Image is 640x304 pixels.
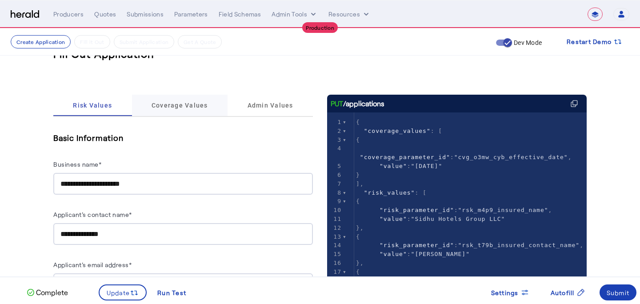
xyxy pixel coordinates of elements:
[380,207,454,213] span: "risk_parameter_id"
[356,189,427,196] span: : [
[174,10,208,19] div: Parameters
[99,284,147,300] button: Update
[327,162,343,171] div: 5
[356,180,364,187] span: ],
[600,284,637,300] button: Submit
[107,288,130,297] span: Update
[380,163,407,169] span: "value"
[327,215,343,224] div: 11
[114,35,174,48] button: Submit Application
[53,261,132,268] label: Applicant's email address*
[380,216,407,222] span: "value"
[53,211,132,218] label: Applicant's contact name*
[484,284,536,300] button: Settings
[152,102,208,108] span: Coverage Values
[248,102,293,108] span: Admin Values
[74,35,110,48] button: Fill it Out
[411,163,443,169] span: "[DATE]"
[327,127,343,136] div: 2
[327,250,343,259] div: 15
[127,10,164,19] div: Submissions
[157,288,186,297] div: Run Test
[53,131,313,144] h5: Basic Information
[327,241,343,250] div: 14
[356,207,552,213] span: : ,
[360,154,450,160] span: "coverage_parameter_id"
[34,287,68,298] p: Complete
[53,160,101,168] label: Business name*
[454,154,568,160] span: "cvg_o3mw_cyb_effective_date"
[327,197,343,206] div: 9
[356,260,364,266] span: },
[356,119,360,125] span: {
[567,36,612,47] span: Restart Demo
[356,163,442,169] span: :
[11,35,71,48] button: Create Application
[327,188,343,197] div: 8
[327,206,343,215] div: 10
[331,98,343,109] span: PUT
[327,144,343,153] div: 4
[356,172,360,178] span: }
[356,233,360,240] span: {
[356,268,360,275] span: {
[327,224,343,232] div: 12
[331,98,384,109] div: /applications
[364,128,431,134] span: "coverage_values"
[380,251,407,257] span: "value"
[327,136,343,144] div: 3
[380,242,454,248] span: "risk_parameter_id"
[327,118,343,127] div: 1
[458,242,580,248] span: "rsk_t79b_insured_contact_name"
[356,251,470,257] span: :
[356,198,360,204] span: {
[53,10,84,19] div: Producers
[328,10,371,19] button: Resources dropdown menu
[544,284,592,300] button: Autofill
[512,38,542,47] label: Dev Mode
[356,145,572,160] span: : ,
[560,34,629,50] button: Restart Demo
[150,284,193,300] button: Run Test
[302,22,338,33] div: Production
[11,10,39,19] img: Herald Logo
[491,288,519,297] span: Settings
[219,10,261,19] div: Field Schemas
[327,268,343,276] div: 17
[458,207,548,213] span: "rsk_m4p9_insured_name"
[356,224,364,231] span: },
[551,288,575,297] span: Autofill
[327,232,343,241] div: 13
[356,128,442,134] span: : [
[411,251,470,257] span: "[PERSON_NAME]"
[356,136,360,143] span: {
[364,189,415,196] span: "risk_values"
[327,259,343,268] div: 16
[411,216,505,222] span: "Sidhu Hotels Group LLC"
[327,171,343,180] div: 6
[94,10,116,19] div: Quotes
[272,10,318,19] button: internal dropdown menu
[356,242,584,248] span: : ,
[356,216,505,222] span: :
[178,35,222,48] button: Get A Quote
[327,180,343,188] div: 7
[607,288,630,297] div: Submit
[73,102,112,108] span: Risk Values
